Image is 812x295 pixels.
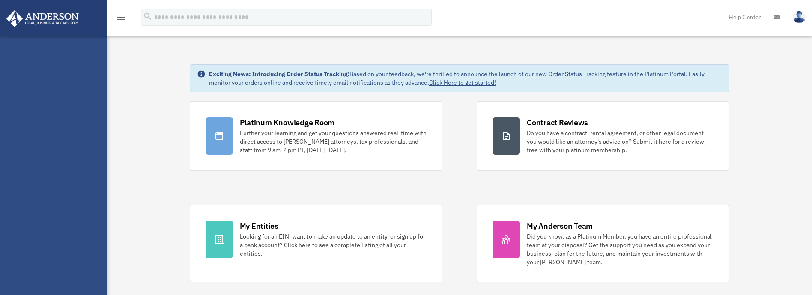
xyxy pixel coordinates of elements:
div: Did you know, as a Platinum Member, you have an entire professional team at your disposal? Get th... [527,232,713,266]
img: User Pic [793,11,806,23]
div: Looking for an EIN, want to make an update to an entity, or sign up for a bank account? Click her... [240,232,427,258]
div: Further your learning and get your questions answered real-time with direct access to [PERSON_NAM... [240,129,427,154]
i: search [143,12,152,21]
div: Based on your feedback, we're thrilled to announce the launch of our new Order Status Tracking fe... [209,70,722,87]
a: My Anderson Team Did you know, as a Platinum Member, you have an entire professional team at your... [477,205,729,282]
a: Click Here to get started! [429,79,496,86]
div: Contract Reviews [527,117,588,128]
a: Platinum Knowledge Room Further your learning and get your questions answered real-time with dire... [190,101,442,171]
div: My Entities [240,221,278,231]
a: My Entities Looking for an EIN, want to make an update to an entity, or sign up for a bank accoun... [190,205,442,282]
strong: Exciting News: Introducing Order Status Tracking! [209,70,349,78]
div: Platinum Knowledge Room [240,117,335,128]
i: menu [116,12,126,22]
div: My Anderson Team [527,221,593,231]
img: Anderson Advisors Platinum Portal [4,10,81,27]
a: menu [116,15,126,22]
div: Do you have a contract, rental agreement, or other legal document you would like an attorney's ad... [527,129,713,154]
a: Contract Reviews Do you have a contract, rental agreement, or other legal document you would like... [477,101,729,171]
